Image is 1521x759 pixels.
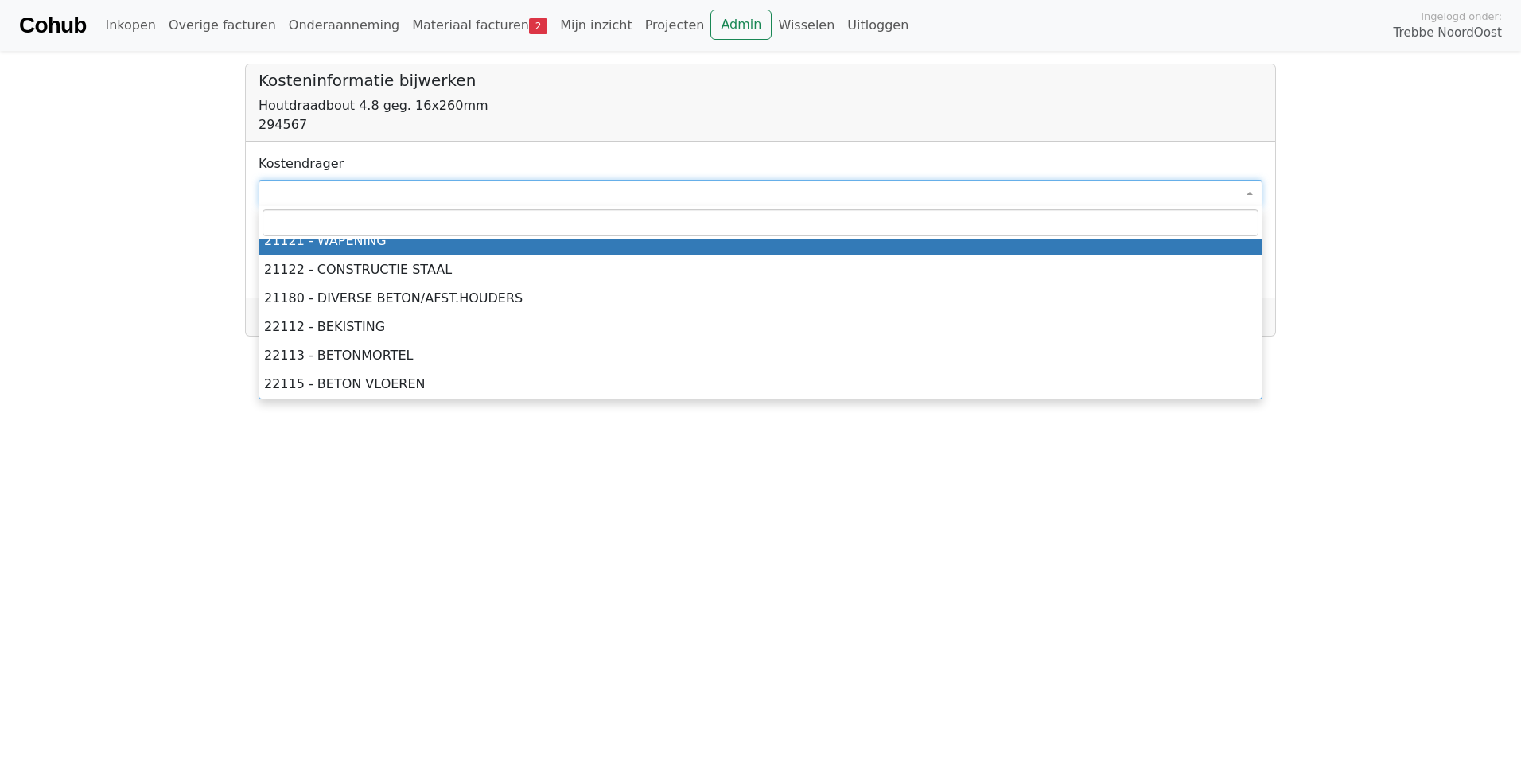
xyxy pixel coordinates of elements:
[282,10,406,41] a: Onderaanneming
[259,284,1262,313] li: 21180 - DIVERSE BETON/AFST.HOUDERS
[259,370,1262,399] li: 22115 - BETON VLOEREN
[259,255,1262,284] li: 21122 - CONSTRUCTIE STAAL
[529,18,547,34] span: 2
[772,10,841,41] a: Wisselen
[259,96,1262,115] div: Houtdraadbout 4.8 geg. 16x260mm
[710,10,772,40] a: Admin
[259,341,1262,370] li: 22113 - BETONMORTEL
[162,10,282,41] a: Overige facturen
[1421,9,1502,24] span: Ingelogd onder:
[259,71,1262,90] h5: Kosteninformatie bijwerken
[259,227,1262,255] li: 21121 - WAPENING
[639,10,711,41] a: Projecten
[554,10,639,41] a: Mijn inzicht
[99,10,161,41] a: Inkopen
[19,6,86,45] a: Cohub
[259,115,1262,134] div: 294567
[1394,24,1502,42] span: Trebbe NoordOost
[259,313,1262,341] li: 22112 - BEKISTING
[841,10,915,41] a: Uitloggen
[406,10,554,41] a: Materiaal facturen2
[259,154,344,173] label: Kostendrager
